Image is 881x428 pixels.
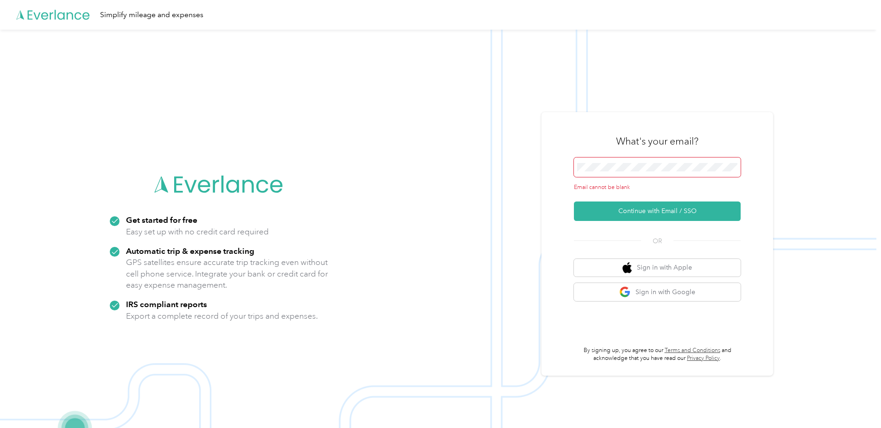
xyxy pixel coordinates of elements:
[126,257,328,291] p: GPS satellites ensure accurate trip tracking even without cell phone service. Integrate your bank...
[574,183,741,192] div: Email cannot be blank
[126,310,318,322] p: Export a complete record of your trips and expenses.
[665,347,720,354] a: Terms and Conditions
[623,262,632,274] img: apple logo
[126,226,269,238] p: Easy set up with no credit card required
[100,9,203,21] div: Simplify mileage and expenses
[126,215,197,225] strong: Get started for free
[574,346,741,363] p: By signing up, you agree to our and acknowledge that you have read our .
[619,286,631,298] img: google logo
[641,236,673,246] span: OR
[616,135,699,148] h3: What's your email?
[126,246,254,256] strong: Automatic trip & expense tracking
[574,283,741,301] button: google logoSign in with Google
[126,299,207,309] strong: IRS compliant reports
[574,201,741,221] button: Continue with Email / SSO
[687,355,720,362] a: Privacy Policy
[574,259,741,277] button: apple logoSign in with Apple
